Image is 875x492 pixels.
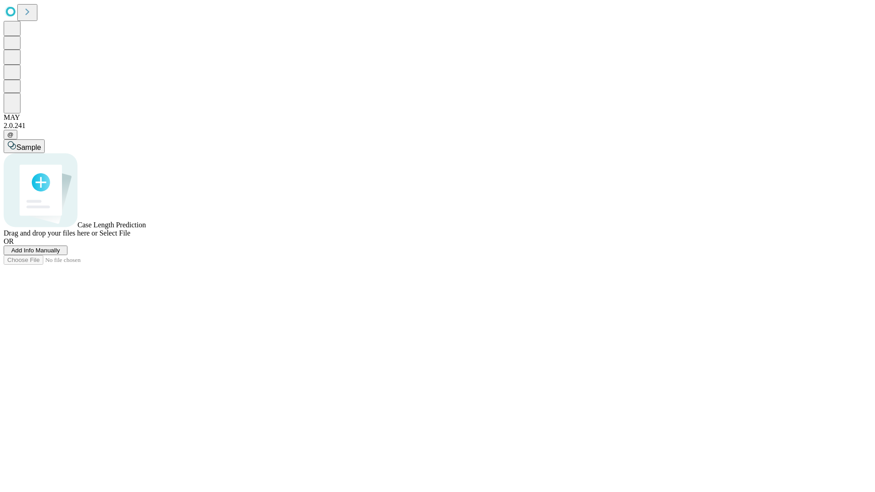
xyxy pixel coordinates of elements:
button: Add Info Manually [4,246,67,255]
span: Select File [99,229,130,237]
button: Sample [4,139,45,153]
span: Sample [16,143,41,151]
span: Add Info Manually [11,247,60,254]
div: 2.0.241 [4,122,871,130]
button: @ [4,130,17,139]
div: MAY [4,113,871,122]
span: Drag and drop your files here or [4,229,98,237]
span: OR [4,237,14,245]
span: Case Length Prediction [77,221,146,229]
span: @ [7,131,14,138]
